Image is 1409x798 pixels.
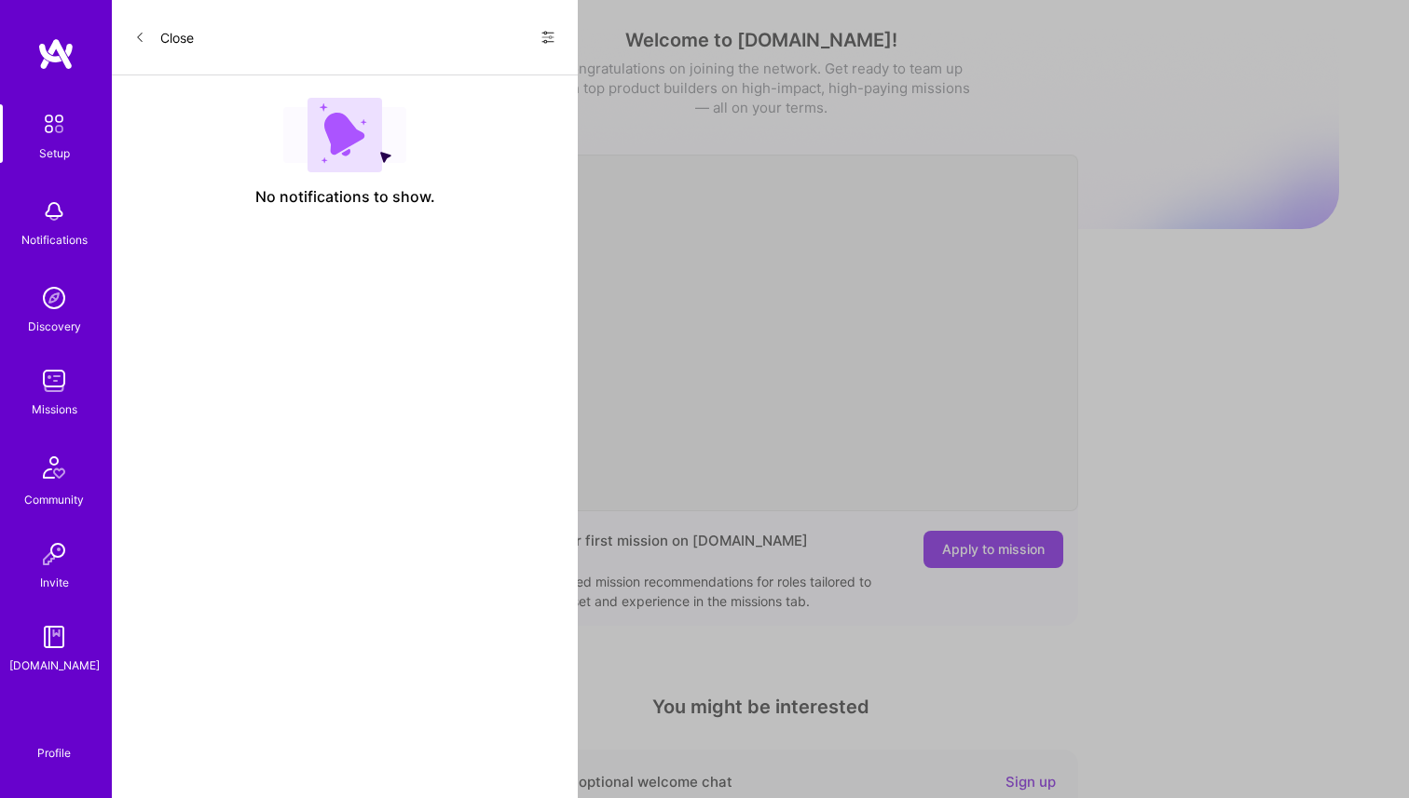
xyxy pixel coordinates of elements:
[35,279,73,317] img: discovery
[134,22,194,52] button: Close
[28,317,81,336] div: Discovery
[40,573,69,592] div: Invite
[255,187,435,207] span: No notifications to show.
[32,445,76,490] img: Community
[35,193,73,230] img: bell
[37,37,75,71] img: logo
[35,618,73,656] img: guide book
[9,656,100,675] div: [DOMAIN_NAME]
[31,724,77,761] a: Profile
[34,104,74,143] img: setup
[283,98,406,172] img: empty
[32,399,77,419] div: Missions
[24,490,84,509] div: Community
[21,230,88,250] div: Notifications
[35,535,73,573] img: Invite
[35,362,73,399] img: teamwork
[39,143,70,163] div: Setup
[37,743,71,761] div: Profile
